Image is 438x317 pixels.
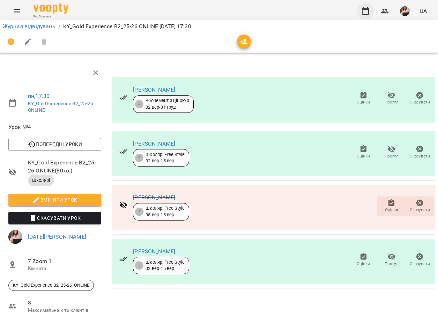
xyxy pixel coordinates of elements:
button: Оцінки [377,196,406,216]
button: Скасувати [406,89,434,108]
a: [PERSON_NAME] [133,140,175,147]
span: Оцінки [357,261,370,267]
div: 4 [135,208,143,216]
li: / [58,22,60,31]
a: [DATE][PERSON_NAME] [28,233,86,240]
span: Змінити урок [14,196,96,204]
div: Школярі Free Style 05 вер - 15 вер [146,205,185,218]
span: Скасувати [410,99,430,105]
div: 3 [135,261,143,270]
span: Оцінки [357,99,370,105]
button: Скасувати Урок [8,212,101,224]
span: Попередні уроки [14,140,96,148]
span: UA [420,7,427,15]
span: Оцінки [357,153,370,159]
span: Скасувати Урок [14,214,96,222]
a: [PERSON_NAME] [133,86,175,93]
button: Menu [8,3,25,20]
button: Попередні уроки [8,138,101,150]
span: 8 [28,299,101,307]
button: Оцінки [349,89,378,108]
img: ee17c4d82a51a8e023162b2770f32a64.jpg [8,230,22,244]
span: 7 Zoom 1 [28,257,101,265]
span: Скасувати [410,207,430,213]
p: Максимальна к-ть клієнтів [28,307,101,314]
button: Прогул [378,89,406,108]
span: KY_Gold Experience B2_25-26 ONLINE ( 80 хв. ) [28,158,101,175]
p: Кімната [28,265,101,272]
a: пн , 17:30 [28,93,50,99]
a: [PERSON_NAME] [133,194,175,201]
button: UA [417,5,430,17]
nav: breadcrumb [3,22,435,31]
a: KY_Gold Experience B2_25-26 ONLINE [28,101,93,113]
div: Школярі Free Style 02 вер - 15 вер [146,259,185,272]
a: Журнал відвідувань [3,23,55,30]
span: KY_Gold Experience B2_25-26_ONLINE [9,282,94,288]
span: Прогул [385,261,399,267]
span: Урок №4 [8,123,101,131]
span: Скасувати [410,153,430,159]
button: Прогул [378,250,406,270]
span: Прогул [385,99,399,105]
span: Оцінки [385,207,398,213]
button: Змінити урок [8,194,101,206]
button: Прогул [378,142,406,162]
img: Voopty Logo [34,3,68,14]
button: Оцінки [349,250,378,270]
p: KY_Gold Experience B2_25-26 ONLINE [DATE] 17:30 [63,22,191,31]
span: For Business [34,14,68,19]
a: [PERSON_NAME] [133,248,175,255]
button: Оцінки [349,142,378,162]
button: Скасувати [406,142,434,162]
div: 4 [135,154,143,162]
div: KY_Gold Experience B2_25-26_ONLINE [8,280,94,291]
button: Скасувати [406,250,434,270]
div: Абонемент з ціною 0 02 вер - 31 груд [146,98,189,110]
span: Прогул [385,153,399,159]
span: Скасувати [410,261,430,267]
span: Школярі [28,177,54,184]
button: Скасувати [406,196,434,216]
div: Школярі Free Style 02 вер - 15 вер [146,152,185,164]
img: ee17c4d82a51a8e023162b2770f32a64.jpg [400,6,410,16]
div: 4 [135,100,143,108]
